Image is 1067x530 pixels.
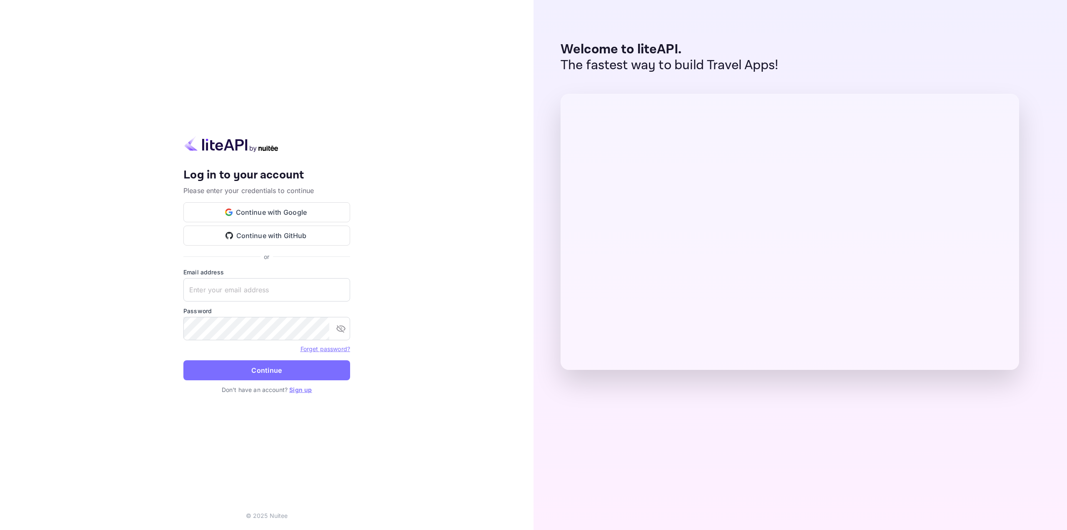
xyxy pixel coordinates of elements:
[183,385,350,394] p: Don't have an account?
[183,226,350,246] button: Continue with GitHub
[183,202,350,222] button: Continue with Google
[561,58,779,73] p: The fastest way to build Travel Apps!
[183,360,350,380] button: Continue
[333,320,349,337] button: toggle password visibility
[183,136,279,152] img: liteapi
[183,168,350,183] h4: Log in to your account
[289,386,312,393] a: Sign up
[264,252,269,261] p: or
[183,268,350,276] label: Email address
[301,345,350,352] a: Forget password?
[561,94,1019,370] img: liteAPI Dashboard Preview
[183,186,350,196] p: Please enter your credentials to continue
[246,511,288,520] p: © 2025 Nuitee
[301,344,350,353] a: Forget password?
[561,42,779,58] p: Welcome to liteAPI.
[183,306,350,315] label: Password
[183,278,350,301] input: Enter your email address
